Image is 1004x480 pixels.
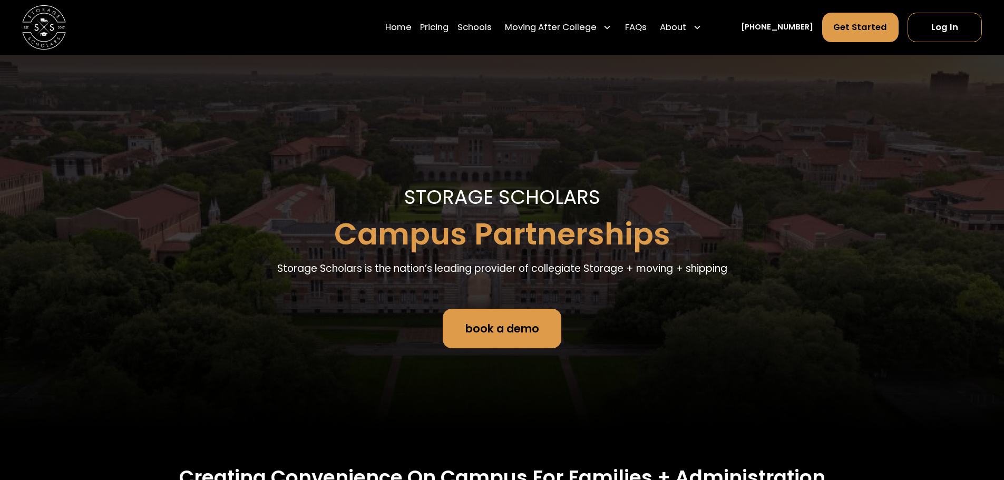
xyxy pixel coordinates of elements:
div: About [660,21,686,34]
img: Storage Scholars main logo [22,5,66,49]
h1: Campus Partnerships [334,218,670,251]
p: STORAGE SCHOLARS [404,182,600,212]
div: About [656,12,706,43]
a: FAQs [625,12,647,43]
a: home [22,5,66,49]
a: Get Started [822,13,899,42]
div: Moving After College [501,12,617,43]
a: Schools [457,12,492,43]
p: Storage Scholars is the nation’s leading provider of collegiate Storage + moving + shipping [277,261,727,276]
div: Moving After College [505,21,597,34]
a: Pricing [420,12,449,43]
a: Home [385,12,412,43]
a: book a demo [443,309,561,348]
a: [PHONE_NUMBER] [741,22,813,33]
a: Log In [908,13,982,42]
